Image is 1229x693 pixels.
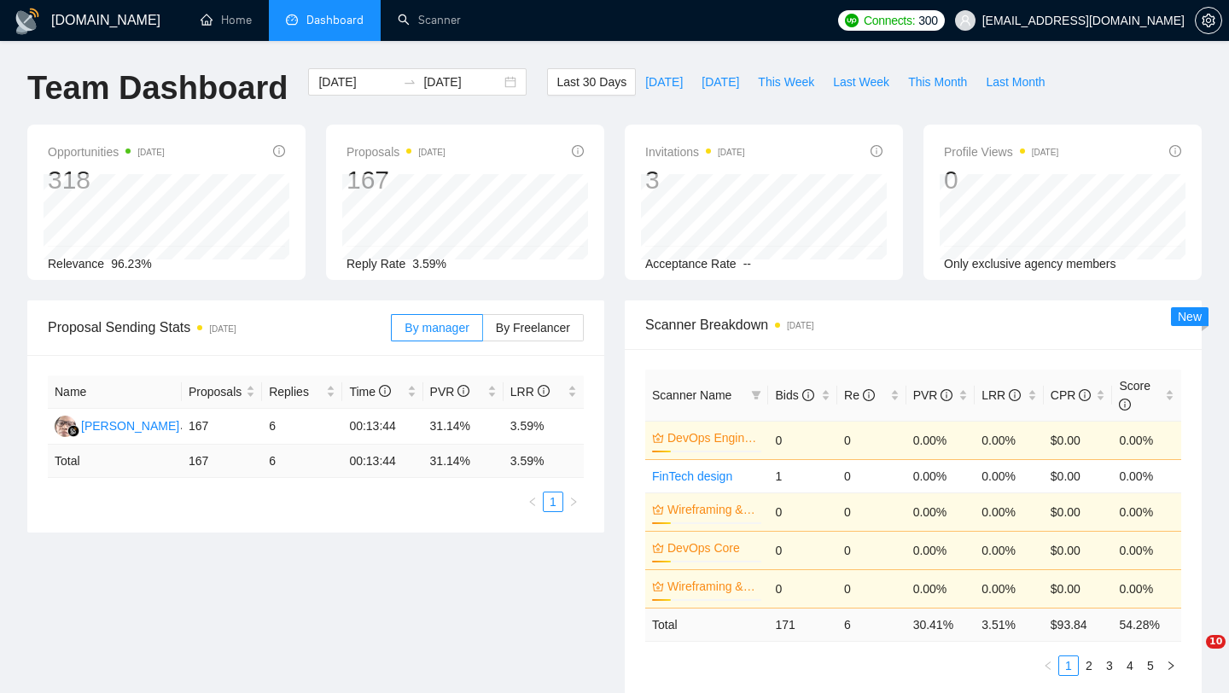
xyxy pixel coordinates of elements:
[423,445,504,478] td: 31.14 %
[182,445,262,478] td: 167
[405,321,469,335] span: By manager
[645,314,1181,335] span: Scanner Breakdown
[913,388,953,402] span: PVR
[273,145,285,157] span: info-circle
[412,257,446,271] span: 3.59%
[1080,656,1098,675] a: 2
[824,68,899,96] button: Last Week
[538,385,550,397] span: info-circle
[81,416,179,435] div: [PERSON_NAME]
[1032,148,1058,157] time: [DATE]
[908,73,967,91] span: This Month
[544,492,562,511] a: 1
[645,608,768,641] td: Total
[1051,388,1091,402] span: CPR
[1044,421,1113,459] td: $0.00
[768,608,837,641] td: 171
[48,257,104,271] span: Relevance
[837,608,906,641] td: 6
[906,459,976,492] td: 0.00%
[269,382,323,401] span: Replies
[572,145,584,157] span: info-circle
[262,409,342,445] td: 6
[543,492,563,512] li: 1
[522,492,543,512] li: Previous Page
[1141,656,1160,675] a: 5
[347,164,446,196] div: 167
[652,580,664,592] span: crown
[547,68,636,96] button: Last 30 Days
[1112,492,1181,531] td: 0.00%
[906,421,976,459] td: 0.00%
[1171,635,1212,676] iframe: Intercom live chat
[906,569,976,608] td: 0.00%
[48,164,165,196] div: 318
[1112,459,1181,492] td: 0.00%
[347,142,446,162] span: Proposals
[1044,492,1113,531] td: $0.00
[652,504,664,515] span: crown
[563,492,584,512] button: right
[1044,608,1113,641] td: $ 93.84
[55,416,76,437] img: HH
[1120,655,1140,676] li: 4
[748,68,824,96] button: This Week
[768,569,837,608] td: 0
[975,608,1044,641] td: 3.51 %
[645,164,745,196] div: 3
[645,142,745,162] span: Invitations
[67,425,79,437] img: gigradar-bm.png
[944,142,1058,162] span: Profile Views
[1044,569,1113,608] td: $0.00
[844,388,875,402] span: Re
[743,257,751,271] span: --
[976,68,1054,96] button: Last Month
[262,376,342,409] th: Replies
[1178,310,1202,323] span: New
[906,608,976,641] td: 30.41 %
[1140,655,1161,676] li: 5
[1121,656,1139,675] a: 4
[496,321,570,335] span: By Freelancer
[863,389,875,401] span: info-circle
[318,73,396,91] input: Start date
[1195,14,1222,27] a: setting
[423,73,501,91] input: End date
[137,148,164,157] time: [DATE]
[845,14,859,27] img: upwork-logo.png
[986,73,1045,91] span: Last Month
[899,68,976,96] button: This Month
[918,11,937,30] span: 300
[1169,145,1181,157] span: info-circle
[802,389,814,401] span: info-circle
[667,500,758,519] a: Wireframing & UX Prototype
[751,390,761,400] span: filter
[457,385,469,397] span: info-circle
[837,421,906,459] td: 0
[306,13,364,27] span: Dashboard
[1009,389,1021,401] span: info-circle
[833,73,889,91] span: Last Week
[527,497,538,507] span: left
[398,13,461,27] a: searchScanner
[286,14,298,26] span: dashboard
[775,388,813,402] span: Bids
[758,73,814,91] span: This Week
[510,385,550,399] span: LRR
[568,497,579,507] span: right
[1059,656,1078,675] a: 1
[1043,661,1053,671] span: left
[768,531,837,569] td: 0
[652,432,664,444] span: crown
[975,421,1044,459] td: 0.00%
[941,389,952,401] span: info-circle
[1206,635,1226,649] span: 10
[667,539,758,557] a: DevOps Core
[975,569,1044,608] td: 0.00%
[111,257,151,271] span: 96.23%
[201,13,252,27] a: homeHome
[645,73,683,91] span: [DATE]
[906,531,976,569] td: 0.00%
[1112,608,1181,641] td: 54.28 %
[1119,399,1131,411] span: info-circle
